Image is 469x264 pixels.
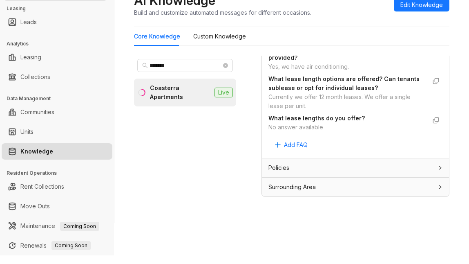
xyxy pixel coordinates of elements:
[284,140,308,149] span: Add FAQ
[2,143,112,160] li: Knowledge
[2,218,112,234] li: Maintenance
[2,14,112,30] li: Leads
[223,63,228,68] span: close-circle
[268,75,420,91] strong: What lease length options are offered? Can tenants sublease or opt for individual leases?
[7,5,114,12] h3: Leasing
[2,104,112,120] li: Communities
[2,124,112,140] li: Units
[214,88,233,97] span: Live
[438,165,442,170] span: collapsed
[400,0,443,9] span: Edit Knowledge
[20,237,91,254] a: RenewalsComing Soon
[20,198,50,214] a: Move Outs
[268,183,316,192] span: Surrounding Area
[20,143,53,160] a: Knowledge
[7,40,114,47] h3: Analytics
[2,69,112,85] li: Collections
[20,124,33,140] a: Units
[262,158,449,177] div: Policies
[262,178,449,196] div: Surrounding Area
[150,83,211,102] div: Coasterra Apartments
[7,95,114,102] h3: Data Management
[193,32,246,41] div: Custom Knowledge
[20,14,37,30] a: Leads
[20,69,50,85] a: Collections
[134,32,180,41] div: Core Knowledge
[142,63,148,68] span: search
[268,45,404,61] strong: What heating and air conditioning systems are provided?
[7,169,114,177] h3: Resident Operations
[268,138,314,151] button: Add FAQ
[51,241,91,250] span: Coming Soon
[268,123,426,132] div: No answer available
[2,237,112,254] li: Renewals
[20,49,41,65] a: Leasing
[60,222,99,231] span: Coming Soon
[2,178,112,195] li: Rent Collections
[20,178,64,195] a: Rent Collections
[268,62,426,71] div: Yes, we have air conditioning.
[2,198,112,214] li: Move Outs
[134,8,311,17] div: Build and customize automated messages for different occasions.
[268,93,426,111] div: Currently we offer 12 month leases. We offer a single lease per unit.
[268,163,289,172] span: Policies
[268,115,365,122] strong: What lease lengths do you offer?
[2,49,112,65] li: Leasing
[438,185,442,190] span: collapsed
[20,104,54,120] a: Communities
